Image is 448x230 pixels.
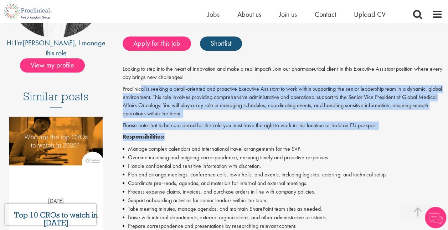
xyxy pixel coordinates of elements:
[200,36,242,51] a: Shortlist
[123,121,443,130] p: Please note that to be considered for this role you must have the right to work in this location ...
[123,213,443,222] li: Liaise with internal departments, external organizations, and other administrative assistants.
[279,10,297,19] a: Join us
[123,145,443,153] li: Manage complex calendars and international travel arrangements for the SVP.
[123,133,165,140] strong: Responsibilities:
[123,205,443,213] li: Take meeting minutes, manage agendas, and maintain SharePoint team sites as needed.
[123,187,443,196] li: Process expense claims, invoices, and purchase orders in line with company policies.
[354,10,386,19] a: Upload CV
[9,117,103,180] a: Link to a post
[5,204,96,225] iframe: reCAPTCHA
[123,170,443,179] li: Plan and arrange meetings, conference calls, town halls, and events, including logistics, caterin...
[20,60,92,69] a: View my profile
[315,10,336,19] a: Contact
[20,58,85,72] span: View my profile
[207,10,220,19] a: Jobs
[9,197,103,205] p: [DATE]
[23,90,89,107] h3: Similar posts
[5,38,107,58] div: Hi I'm , I manage this role
[237,10,261,19] a: About us
[9,117,103,165] img: Top 10 CROs 2025 | Proclinical
[123,36,191,51] a: Apply for this job
[123,153,443,162] li: Oversee incoming and outgoing correspondence, ensuring timely and proactive responses.
[123,196,443,205] li: Support onboarding activities for senior leaders within the team.
[123,179,443,187] li: Coordinate pre-reads, agendas, and materials for internal and external meetings.
[425,207,446,228] img: Chatbot
[123,65,443,81] p: Looking to step into the heart of innovation and make a real impact? Join our pharmaceutical clie...
[123,162,443,170] li: Handle confidential and sensitive information with discretion.
[123,85,443,117] p: Proclinical is seeking a detail-oriented and proactive Executive Assistant to work within support...
[23,38,75,47] a: [PERSON_NAME]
